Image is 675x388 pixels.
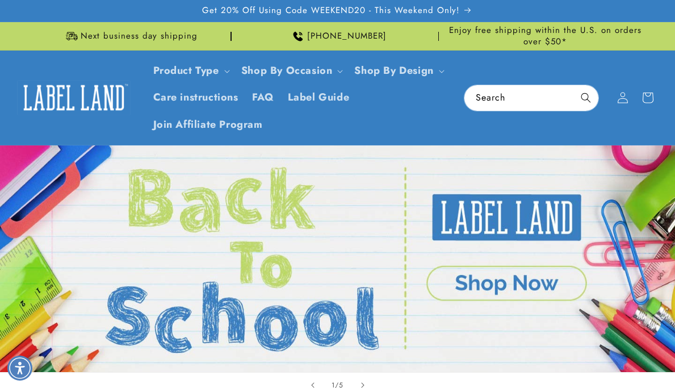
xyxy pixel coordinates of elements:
span: Label Guide [288,91,350,104]
span: Enjoy free shipping within the U.S. on orders over $50* [443,25,647,47]
a: Label Land [13,76,135,119]
a: Shop By Design [354,63,433,78]
summary: Shop By Occasion [234,57,348,84]
span: Care instructions [153,91,238,104]
a: FAQ [245,84,281,111]
a: Join Affiliate Program [146,111,270,138]
img: Label Land [17,80,131,115]
button: Search [573,85,598,110]
div: Announcement [443,22,647,50]
span: [PHONE_NUMBER] [307,31,387,42]
span: Shop By Occasion [241,64,333,77]
summary: Shop By Design [347,57,448,84]
span: Get 20% Off Using Code WEEKEND20 - This Weekend Only! [202,5,460,16]
span: Join Affiliate Program [153,118,263,131]
div: Announcement [28,22,232,50]
summary: Product Type [146,57,234,84]
a: Label Guide [281,84,357,111]
div: Announcement [236,22,439,50]
span: FAQ [252,91,274,104]
a: Product Type [153,63,219,78]
span: Next business day shipping [81,31,198,42]
a: Care instructions [146,84,245,111]
div: Accessibility Menu [7,356,32,381]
